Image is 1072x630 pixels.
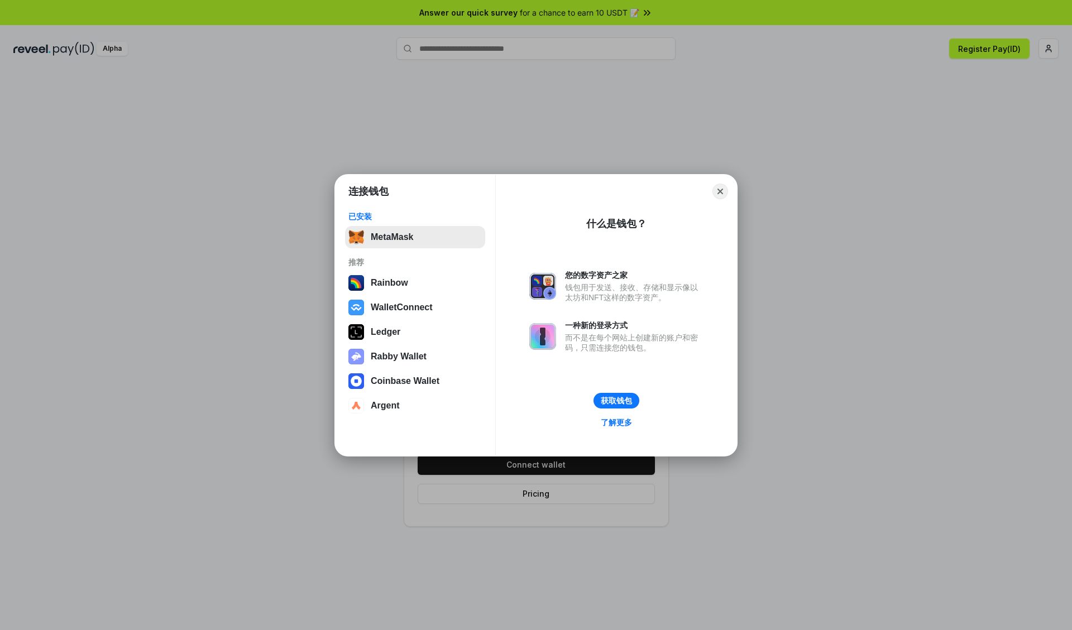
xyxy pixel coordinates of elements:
[371,232,413,242] div: MetaMask
[348,211,482,222] div: 已安装
[371,327,400,337] div: Ledger
[371,376,439,386] div: Coinbase Wallet
[348,324,364,340] img: svg+xml,%3Csvg%20xmlns%3D%22http%3A%2F%2Fwww.w3.org%2F2000%2Fsvg%22%20width%3D%2228%22%20height%3...
[348,275,364,291] img: svg+xml,%3Csvg%20width%3D%22120%22%20height%3D%22120%22%20viewBox%3D%220%200%20120%20120%22%20fil...
[601,417,632,427] div: 了解更多
[345,272,485,294] button: Rainbow
[586,217,647,230] div: 什么是钱包？
[348,185,389,198] h1: 连接钱包
[565,320,703,330] div: 一种新的登录方式
[371,302,433,312] div: WalletConnect
[348,257,482,267] div: 推荐
[529,323,556,350] img: svg+xml,%3Csvg%20xmlns%3D%22http%3A%2F%2Fwww.w3.org%2F2000%2Fsvg%22%20fill%3D%22none%22%20viewBox...
[348,373,364,389] img: svg+xml,%3Csvg%20width%3D%2228%22%20height%3D%2228%22%20viewBox%3D%220%200%2028%2028%22%20fill%3D...
[529,273,556,300] img: svg+xml,%3Csvg%20xmlns%3D%22http%3A%2F%2Fwww.w3.org%2F2000%2Fsvg%22%20fill%3D%22none%22%20viewBox...
[348,398,364,413] img: svg+xml,%3Csvg%20width%3D%2228%22%20height%3D%2228%22%20viewBox%3D%220%200%2028%2028%22%20fill%3D...
[345,226,485,248] button: MetaMask
[371,352,427,362] div: Rabby Wallet
[601,396,632,406] div: 获取钱包
[345,345,485,368] button: Rabby Wallet
[348,349,364,364] img: svg+xml,%3Csvg%20xmlns%3D%22http%3A%2F%2Fwww.w3.org%2F2000%2Fsvg%22%20fill%3D%22none%22%20viewBox...
[348,300,364,315] img: svg+xml,%3Csvg%20width%3D%2228%22%20height%3D%2228%22%20viewBox%3D%220%200%2028%2028%22%20fill%3D...
[565,270,703,280] div: 您的数字资产之家
[348,229,364,245] img: svg+xml,%3Csvg%20fill%3D%22none%22%20height%3D%2233%22%20viewBox%3D%220%200%2035%2033%22%20width%...
[371,401,400,411] div: Argent
[345,296,485,319] button: WalletConnect
[594,415,639,430] a: 了解更多
[345,395,485,417] button: Argent
[345,321,485,343] button: Ledger
[712,184,728,199] button: Close
[565,282,703,302] div: 钱包用于发送、接收、存储和显示像以太坊和NFT这样的数字资产。
[565,333,703,353] div: 而不是在每个网站上创建新的账户和密码，只需连接您的钱包。
[345,370,485,392] button: Coinbase Wallet
[594,393,639,408] button: 获取钱包
[371,278,408,288] div: Rainbow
